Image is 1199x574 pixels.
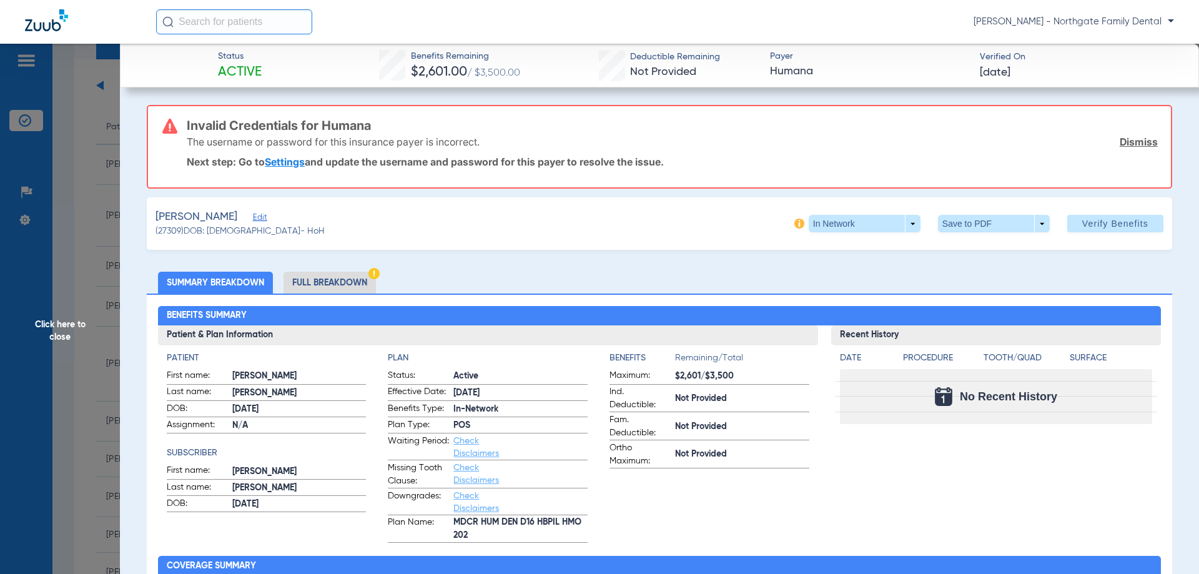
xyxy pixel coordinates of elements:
span: [PERSON_NAME] [232,387,367,400]
span: Not Provided [630,66,696,77]
span: Status: [388,369,449,384]
h4: Procedure [903,352,979,365]
app-breakdown-title: Surface [1070,352,1152,369]
img: Search Icon [162,16,174,27]
h3: Recent History [831,325,1162,345]
p: The username or password for this insurance payer is incorrect. [187,136,480,148]
span: MDCR HUM DEN D16 HBPIL HMO 202 [453,516,588,542]
button: In Network [809,215,920,232]
app-breakdown-title: Date [840,352,892,369]
span: DOB: [167,497,228,512]
span: Ortho Maximum: [609,442,671,468]
span: Waiting Period: [388,435,449,460]
h2: Benefits Summary [158,306,1162,326]
h4: Patient [167,352,367,365]
span: [DATE] [232,403,367,416]
a: Check Disclaimers [453,463,499,485]
span: $2,601.00 [411,66,467,79]
h3: Invalid Credentials for Humana [187,119,1158,132]
span: Benefits Remaining [411,50,520,63]
span: Edit [253,213,264,225]
span: [DATE] [232,498,367,511]
span: [PERSON_NAME] [232,482,367,495]
span: Last name: [167,385,228,400]
button: Verify Benefits [1067,215,1163,232]
span: Effective Date: [388,385,449,400]
h3: Patient & Plan Information [158,325,818,345]
span: Missing Tooth Clause: [388,462,449,488]
li: Summary Breakdown [158,272,273,294]
span: [DATE] [453,387,588,400]
span: [PERSON_NAME] [232,465,367,478]
input: Search for patients [156,9,312,34]
p: Next step: Go to and update the username and password for this payer to resolve the issue. [187,156,1158,168]
span: Verify Benefits [1082,219,1148,229]
span: No Recent History [960,390,1057,403]
img: Zuub Logo [25,9,68,31]
span: Not Provided [675,420,809,433]
app-breakdown-title: Benefits [609,352,675,369]
li: Full Breakdown [284,272,376,294]
span: Not Provided [675,392,809,405]
span: Not Provided [675,448,809,461]
h4: Date [840,352,892,365]
app-breakdown-title: Procedure [903,352,979,369]
span: $2,601/$3,500 [675,370,809,383]
span: Status [218,50,262,63]
a: Dismiss [1120,136,1158,148]
img: info-icon [794,219,804,229]
span: First name: [167,464,228,479]
span: Maximum: [609,369,671,384]
span: Deductible Remaining [630,51,720,64]
span: Last name: [167,481,228,496]
span: [PERSON_NAME] [232,370,367,383]
span: Payer [770,50,969,63]
span: Downgrades: [388,490,449,515]
img: Hazard [368,268,380,279]
span: Plan Name: [388,516,449,542]
span: Ind. Deductible: [609,385,671,412]
span: Humana [770,64,969,79]
img: error-icon [162,119,177,134]
span: (27309) DOB: [DEMOGRAPHIC_DATA] - HoH [155,225,325,238]
span: [PERSON_NAME] - Northgate Family Dental [974,16,1174,28]
button: Save to PDF [938,215,1050,232]
span: DOB: [167,402,228,417]
span: Remaining/Total [675,352,809,369]
h4: Tooth/Quad [984,352,1066,365]
span: First name: [167,369,228,384]
span: Verified On [980,51,1179,64]
app-breakdown-title: Tooth/Quad [984,352,1066,369]
span: [PERSON_NAME] [155,209,237,225]
a: Settings [265,156,305,168]
a: Check Disclaimers [453,492,499,513]
a: Check Disclaimers [453,437,499,458]
span: In-Network [453,403,588,416]
h4: Benefits [609,352,675,365]
span: [DATE] [980,65,1010,81]
span: / $3,500.00 [467,68,520,78]
h4: Plan [388,352,588,365]
h4: Surface [1070,352,1152,365]
span: Fam. Deductible: [609,413,671,440]
span: Active [453,370,588,383]
span: Active [218,64,262,81]
h4: Subscriber [167,447,367,460]
img: Calendar [935,387,952,406]
span: Benefits Type: [388,402,449,417]
span: Assignment: [167,418,228,433]
span: N/A [232,419,367,432]
span: POS [453,419,588,432]
span: Plan Type: [388,418,449,433]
